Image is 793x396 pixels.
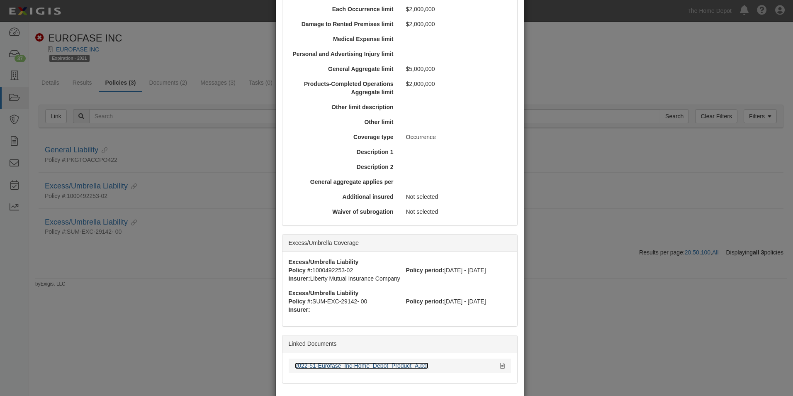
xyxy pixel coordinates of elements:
[286,65,400,73] div: General Aggregate limit
[400,193,514,201] div: Not selected
[400,133,514,141] div: Occurrence
[286,178,400,186] div: General aggregate applies per
[286,50,400,58] div: Personal and Advertising Injury limit
[286,163,400,171] div: Description 2
[400,208,514,216] div: Not selected
[400,20,514,28] div: $2,000,000
[286,193,400,201] div: Additional insured
[289,298,313,305] strong: Policy #:
[289,259,359,265] strong: Excess/Umbrella Liability
[400,65,514,73] div: $5,000,000
[289,290,359,296] strong: Excess/Umbrella Liability
[286,20,400,28] div: Damage to Rented Premises limit
[282,266,400,274] div: 1000492253-02
[295,362,494,370] div: 2022-51-Eurofase_Inc-Home_Depot_Product_A.pdf
[286,148,400,156] div: Description 1
[286,133,400,141] div: Coverage type
[286,118,400,126] div: Other limit
[295,362,428,369] a: 2022-51-Eurofase_Inc-Home_Depot_Product_A.pdf
[286,103,400,111] div: Other limit description
[282,335,517,352] div: Linked Documents
[286,208,400,216] div: Waiver of subrogation
[289,267,313,274] strong: Policy #:
[282,235,517,252] div: Excess/Umbrella Coverage
[289,306,310,313] strong: Insurer:
[406,267,445,274] strong: Policy period:
[400,266,517,274] div: [DATE] - [DATE]
[282,297,400,306] div: SUM-EXC-29142- 00
[400,297,517,306] div: [DATE] - [DATE]
[282,274,517,283] div: Liberty Mutual Insurance Company
[286,35,400,43] div: Medical Expense limit
[400,80,514,88] div: $2,000,000
[289,275,310,282] strong: Insurer:
[406,298,445,305] strong: Policy period:
[286,80,400,96] div: Products-Completed Operations Aggregate limit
